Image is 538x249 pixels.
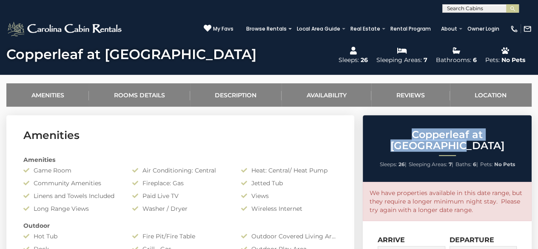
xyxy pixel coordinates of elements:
span: Sleeping Areas: [409,161,447,167]
div: Community Amenities [17,179,126,187]
a: Description [190,83,282,107]
div: Long Range Views [17,204,126,213]
strong: 7 [449,161,452,167]
li: | [455,159,478,170]
div: Washer / Dryer [126,204,235,213]
a: Owner Login [463,23,504,35]
h3: Amenities [23,128,337,143]
div: Paid Live TV [126,192,235,200]
span: My Favs [213,25,233,33]
a: Amenities [6,83,89,107]
a: Availability [282,83,371,107]
span: Pets: [480,161,493,167]
h2: Copperleaf at [GEOGRAPHIC_DATA] [365,129,529,152]
div: Air Conditioning: Central [126,166,235,175]
a: Browse Rentals [242,23,291,35]
div: Linens and Towels Included [17,192,126,200]
a: My Favs [204,24,233,33]
div: Views [235,192,344,200]
a: Location [450,83,532,107]
img: phone-regular-white.png [510,25,518,33]
li: | [380,159,407,170]
span: Baths: [455,161,472,167]
a: Real Estate [346,23,384,35]
img: mail-regular-white.png [523,25,532,33]
a: Rental Program [386,23,435,35]
strong: No Pets [494,161,515,167]
a: About [437,23,461,35]
div: Hot Tub [17,232,126,241]
span: Sleeps: [380,161,397,167]
div: Outdoor [17,221,344,230]
a: Rooms Details [89,83,190,107]
div: Outdoor Covered Living Area/Screened Porch [235,232,344,241]
a: Local Area Guide [293,23,344,35]
a: Reviews [371,83,450,107]
label: Arrive [378,236,405,244]
strong: 26 [399,161,405,167]
div: Amenities [17,156,344,164]
div: Game Room [17,166,126,175]
div: Fireplace: Gas [126,179,235,187]
div: Wireless Internet [235,204,344,213]
div: Fire Pit/Fire Table [126,232,235,241]
strong: 6 [473,161,476,167]
div: Jetted Tub [235,179,344,187]
p: We have properties available in this date range, but they require a longer minimum night stay. Pl... [370,189,525,214]
li: | [409,159,453,170]
img: White-1-2.png [6,20,124,37]
div: Heat: Central/ Heat Pump [235,166,344,175]
label: Departure [450,236,494,244]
